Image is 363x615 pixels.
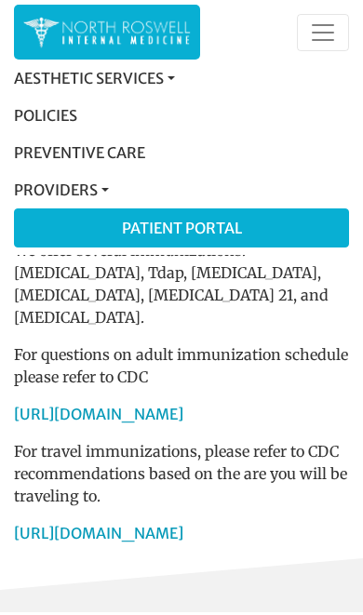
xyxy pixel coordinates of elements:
a: [URL][DOMAIN_NAME] [14,527,183,545]
button: Toggle navigation [297,17,349,54]
a: Aesthetic Services [14,62,349,100]
img: North Roswell Internal Medicine [23,17,191,53]
a: Preventive Care [14,137,349,174]
p: We offer several immunizations: [MEDICAL_DATA], Tdap, [MEDICAL_DATA], [MEDICAL_DATA], [MEDICAL_DA... [14,242,349,331]
a: Providers [14,174,349,211]
a: Patient Portal [15,212,348,249]
p: For questions on adult immunization schedule please refer to CDC [14,346,349,391]
a: [URL][DOMAIN_NAME] [14,408,183,426]
a: Policies [14,100,349,137]
p: For travel immunizations, please refer to CDC recommendations based on the are you will be travel... [14,443,349,510]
